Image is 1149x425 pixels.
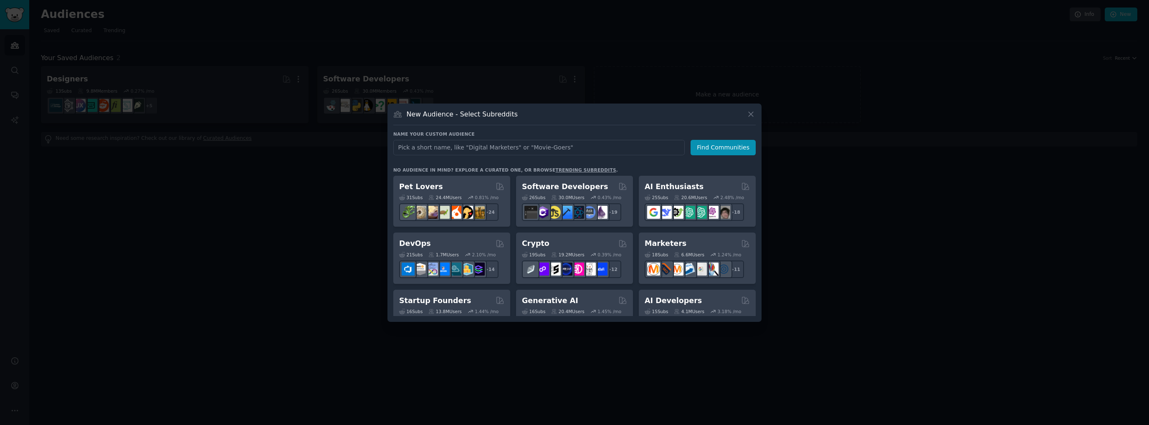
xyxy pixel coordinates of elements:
[475,309,499,314] div: 1.44 % /mo
[674,252,704,258] div: 6.6M Users
[399,252,423,258] div: 21 Sub s
[425,206,438,219] img: leopardgeckos
[437,206,450,219] img: turtle
[522,309,545,314] div: 16 Sub s
[524,263,537,276] img: ethfinance
[428,252,459,258] div: 1.7M Users
[448,263,461,276] img: platformengineering
[472,263,485,276] img: PlatformEngineers
[645,238,686,249] h2: Marketers
[671,206,683,219] img: AItoolsCatalog
[682,263,695,276] img: Emailmarketing
[472,206,485,219] img: dogbreed
[522,252,545,258] div: 19 Sub s
[551,309,584,314] div: 20.4M Users
[551,195,584,200] div: 30.0M Users
[393,140,685,155] input: Pick a short name, like "Digital Marketers" or "Movie-Goers"
[413,263,426,276] img: AWS_Certified_Experts
[659,206,672,219] img: DeepSeek
[522,296,578,306] h2: Generative AI
[645,252,668,258] div: 18 Sub s
[399,195,423,200] div: 31 Sub s
[717,206,730,219] img: ArtificalIntelligence
[671,263,683,276] img: AskMarketing
[571,263,584,276] img: defiblockchain
[559,206,572,219] img: iOSProgramming
[524,206,537,219] img: software
[548,206,561,219] img: learnjavascript
[595,263,607,276] img: defi_
[437,263,450,276] img: DevOpsLinks
[726,203,744,221] div: + 18
[536,206,549,219] img: csharp
[522,238,549,249] h2: Crypto
[645,296,702,306] h2: AI Developers
[726,261,744,278] div: + 11
[399,238,431,249] h2: DevOps
[717,263,730,276] img: OnlineMarketing
[522,195,545,200] div: 26 Sub s
[706,206,719,219] img: OpenAIDev
[460,206,473,219] img: PetAdvice
[571,206,584,219] img: reactnative
[604,203,621,221] div: + 19
[428,195,461,200] div: 24.4M Users
[399,182,443,192] h2: Pet Lovers
[402,263,415,276] img: azuredevops
[718,252,742,258] div: 1.24 % /mo
[448,206,461,219] img: cockatiel
[399,296,471,306] h2: Startup Founders
[555,167,616,172] a: trending subreddits
[718,309,742,314] div: 3.18 % /mo
[706,263,719,276] img: MarketingResearch
[583,206,596,219] img: AskComputerScience
[413,206,426,219] img: ballpython
[407,110,518,119] h3: New Audience - Select Subreddits
[475,195,499,200] div: 0.81 % /mo
[674,309,704,314] div: 4.1M Users
[393,167,618,173] div: No audience in mind? Explore a curated one, or browse .
[647,206,660,219] img: GoogleGeminiAI
[682,206,695,219] img: chatgpt_promptDesign
[472,252,496,258] div: 2.10 % /mo
[647,263,660,276] img: content_marketing
[645,309,668,314] div: 15 Sub s
[481,203,499,221] div: + 24
[645,195,668,200] div: 25 Sub s
[694,263,707,276] img: googleads
[597,252,621,258] div: 0.39 % /mo
[481,261,499,278] div: + 14
[674,195,707,200] div: 20.6M Users
[548,263,561,276] img: ethstaker
[604,261,621,278] div: + 12
[645,182,704,192] h2: AI Enthusiasts
[659,263,672,276] img: bigseo
[522,182,608,192] h2: Software Developers
[536,263,549,276] img: 0xPolygon
[425,263,438,276] img: Docker_DevOps
[559,263,572,276] img: web3
[428,309,461,314] div: 13.8M Users
[393,131,756,137] h3: Name your custom audience
[402,206,415,219] img: herpetology
[551,252,584,258] div: 19.2M Users
[460,263,473,276] img: aws_cdk
[720,195,744,200] div: 2.48 % /mo
[691,140,756,155] button: Find Communities
[694,206,707,219] img: chatgpt_prompts_
[399,309,423,314] div: 16 Sub s
[597,309,621,314] div: 1.45 % /mo
[597,195,621,200] div: 0.43 % /mo
[595,206,607,219] img: elixir
[583,263,596,276] img: CryptoNews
